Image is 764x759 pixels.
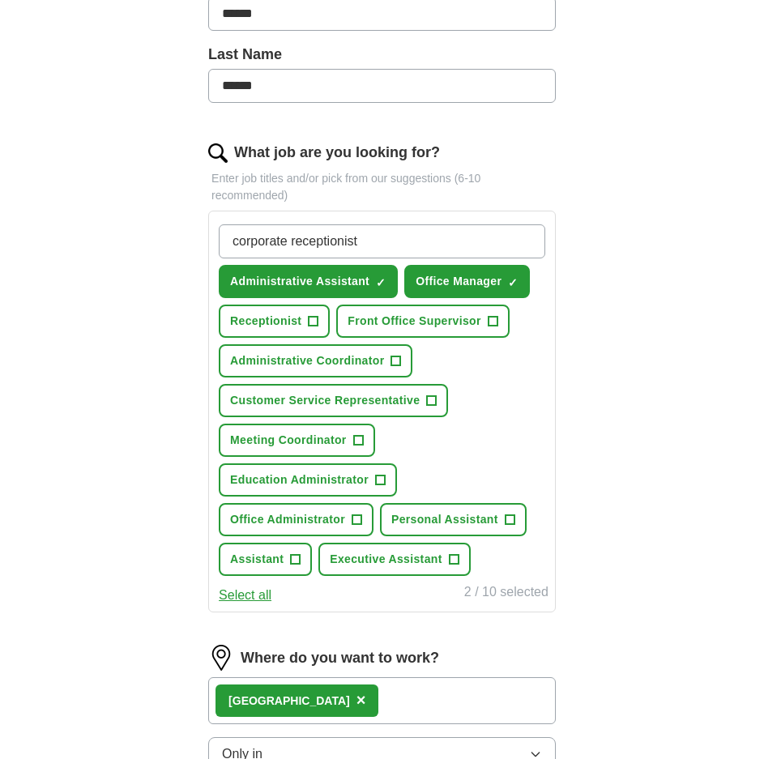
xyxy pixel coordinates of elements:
[336,305,509,338] button: Front Office Supervisor
[464,582,548,605] div: 2 / 10 selected
[219,503,373,536] button: Office Administrator
[208,143,228,163] img: search.png
[230,471,369,488] span: Education Administrator
[230,432,347,449] span: Meeting Coordinator
[208,645,234,671] img: location.png
[241,647,439,669] label: Where do you want to work?
[219,224,545,258] input: Type a job title and press enter
[356,689,366,713] button: ×
[208,170,556,204] p: Enter job titles and/or pick from our suggestions (6-10 recommended)
[230,392,420,409] span: Customer Service Representative
[219,384,448,417] button: Customer Service Representative
[318,543,470,576] button: Executive Assistant
[219,543,312,576] button: Assistant
[219,265,398,298] button: Administrative Assistant✓
[508,276,518,289] span: ✓
[219,463,397,497] button: Education Administrator
[230,551,284,568] span: Assistant
[380,503,527,536] button: Personal Assistant
[376,276,386,289] span: ✓
[230,273,369,290] span: Administrative Assistant
[356,691,366,709] span: ×
[391,511,498,528] span: Personal Assistant
[219,305,330,338] button: Receptionist
[228,693,350,710] div: [GEOGRAPHIC_DATA]
[219,424,375,457] button: Meeting Coordinator
[330,551,442,568] span: Executive Assistant
[219,344,412,377] button: Administrative Coordinator
[208,44,556,66] label: Last Name
[219,586,271,605] button: Select all
[416,273,502,290] span: Office Manager
[230,352,384,369] span: Administrative Coordinator
[230,313,301,330] span: Receptionist
[348,313,480,330] span: Front Office Supervisor
[234,142,440,164] label: What job are you looking for?
[404,265,530,298] button: Office Manager✓
[230,511,345,528] span: Office Administrator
